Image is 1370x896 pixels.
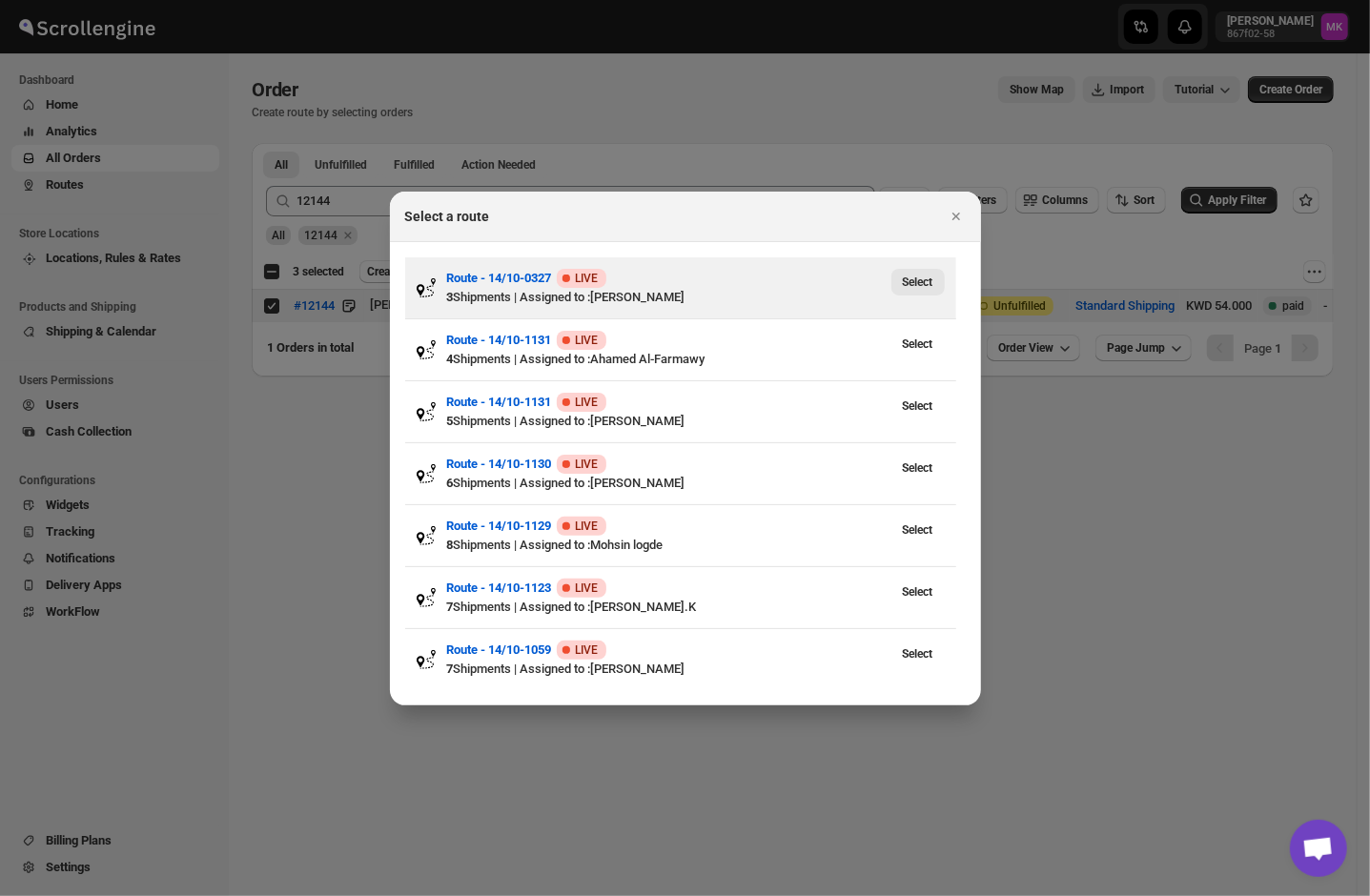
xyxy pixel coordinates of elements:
span: Select [903,460,933,476]
span: Select [903,522,933,538]
span: LIVE [576,519,599,534]
div: Shipments | Assigned to : [PERSON_NAME] [447,660,891,679]
button: View Route - 14/10-1123’s latest order [891,579,945,605]
button: View Route - 14/10-1131’s latest order [891,331,945,357]
button: View Route - 14/10-1130’s latest order [891,455,945,481]
b: 7 [447,662,454,676]
button: Route - 14/10-1131 [447,393,552,412]
button: View Route - 14/10-1131’s latest order [891,393,945,419]
div: Shipments | Assigned to : [PERSON_NAME] [447,288,891,307]
b: 5 [447,414,454,428]
span: Select [903,584,933,600]
button: View Route - 14/10-1059’s latest order [891,641,945,667]
button: Route - 14/10-1059 [447,641,552,660]
span: LIVE [576,333,599,348]
div: Shipments | Assigned to : Ahamed Al-Farmawy [447,350,891,369]
span: LIVE [576,457,599,472]
button: View Route - 14/10-0327’s latest order [891,269,945,295]
div: دردشة مفتوحة [1290,820,1347,877]
button: View Route - 14/10-1129’s latest order [891,517,945,543]
button: Route - 14/10-1123 [447,579,552,598]
span: LIVE [576,395,599,410]
b: 4 [447,352,454,366]
b: 8 [447,538,454,552]
b: 7 [447,600,454,614]
div: Shipments | Assigned to : [PERSON_NAME] [447,412,891,431]
button: Route - 14/10-1129 [447,517,552,536]
span: LIVE [576,580,599,596]
h2: Select a route [405,207,490,226]
button: Route - 14/10-0327 [447,269,552,288]
div: Shipments | Assigned to : [PERSON_NAME].K [447,598,891,617]
button: Close [943,203,970,230]
span: Select [903,275,933,290]
span: Select [903,398,933,414]
button: Route - 14/10-1131 [447,331,552,350]
b: 6 [447,476,454,490]
span: Select [903,646,933,662]
div: Shipments | Assigned to : Mohsin logde [447,536,891,555]
span: LIVE [576,642,599,658]
button: Route - 14/10-1130 [447,455,552,474]
span: Select [903,336,933,352]
b: 3 [447,290,454,304]
span: LIVE [576,271,599,286]
div: Shipments | Assigned to : [PERSON_NAME] [447,474,891,493]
